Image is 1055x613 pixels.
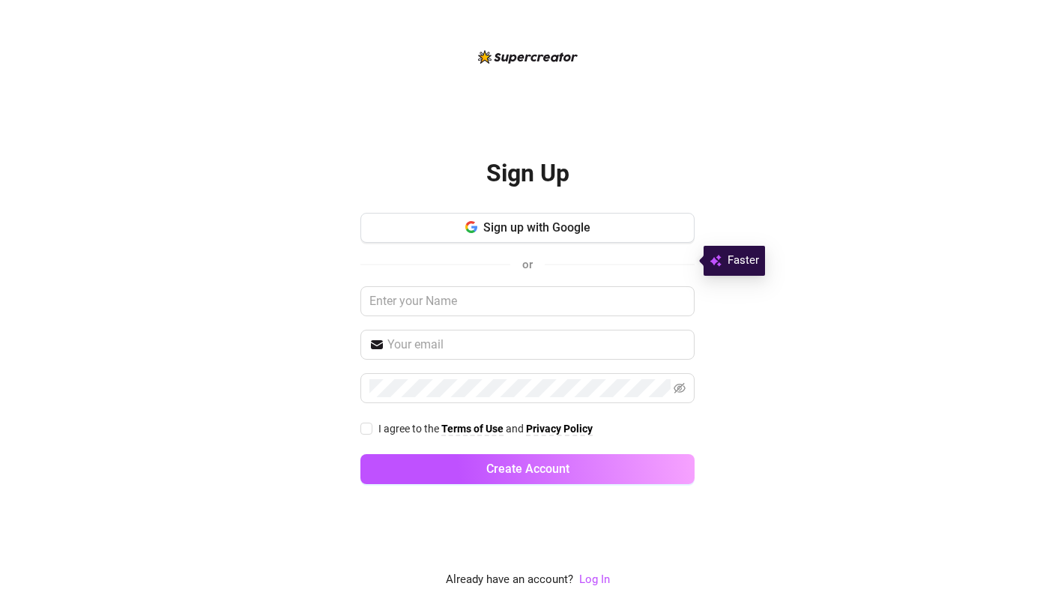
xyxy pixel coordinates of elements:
[526,423,593,436] a: Privacy Policy
[483,220,590,235] span: Sign up with Google
[441,423,504,435] strong: Terms of Use
[446,571,573,589] span: Already have an account?
[378,423,441,435] span: I agree to the
[579,573,610,586] a: Log In
[387,336,686,354] input: Your email
[506,423,526,435] span: and
[486,462,569,476] span: Create Account
[441,423,504,436] a: Terms of Use
[674,382,686,394] span: eye-invisible
[579,571,610,589] a: Log In
[360,213,695,243] button: Sign up with Google
[360,286,695,316] input: Enter your Name
[478,50,578,64] img: logo-BBDzfeDw.svg
[360,454,695,484] button: Create Account
[526,423,593,435] strong: Privacy Policy
[486,158,569,189] h2: Sign Up
[522,258,533,271] span: or
[728,252,759,270] span: Faster
[710,252,722,270] img: svg%3e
